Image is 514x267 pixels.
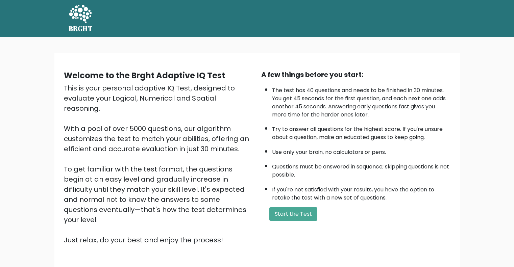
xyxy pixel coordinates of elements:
[64,70,225,81] b: Welcome to the Brght Adaptive IQ Test
[261,70,450,80] div: A few things before you start:
[272,83,450,119] li: The test has 40 questions and needs to be finished in 30 minutes. You get 45 seconds for the firs...
[269,207,317,221] button: Start the Test
[69,25,93,33] h5: BRGHT
[272,122,450,141] li: Try to answer all questions for the highest score. If you're unsure about a question, make an edu...
[272,182,450,202] li: If you're not satisfied with your results, you have the option to retake the test with a new set ...
[272,145,450,156] li: Use only your brain, no calculators or pens.
[69,3,93,34] a: BRGHT
[64,83,253,245] div: This is your personal adaptive IQ Test, designed to evaluate your Logical, Numerical and Spatial ...
[272,159,450,179] li: Questions must be answered in sequence; skipping questions is not possible.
